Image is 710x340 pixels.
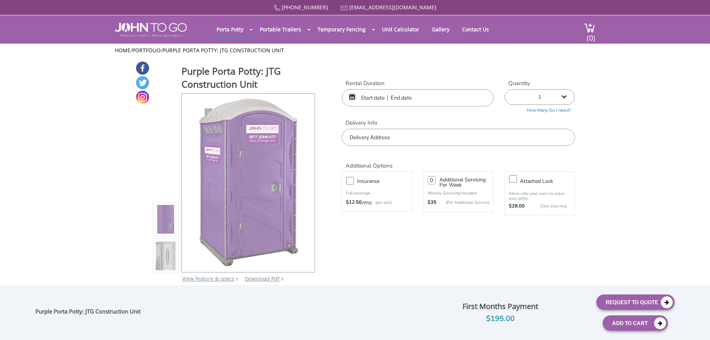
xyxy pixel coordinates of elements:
img: cart a [584,23,595,33]
a: Unit Calculator [376,22,425,37]
a: View feature & specs [182,275,234,282]
a: Purple Porta Potty: JTG Construction Unit [162,47,284,54]
span: (0) [586,27,595,43]
h1: Purple Porta Potty: JTG Construction Unit [182,65,316,93]
div: Purple Porta Potty: JTG Construction Unit [35,308,144,318]
img: Product [192,94,304,269]
h2: Additional Options [342,153,575,169]
ul: / / [115,47,595,54]
label: Rental Duration [342,79,493,87]
a: Instagram [136,91,149,104]
label: Delivery Info [342,119,575,127]
div: First Months Payment [410,300,590,313]
button: Request To Quote [596,294,675,310]
a: Porta Potty [211,22,249,37]
p: Weekly Servicing Included [427,190,489,196]
a: Portfolio [132,47,161,54]
a: How Many Do I need? [505,105,575,113]
p: Full coverage [346,190,408,197]
p: {One time fee} [528,203,567,210]
img: Mail [341,6,348,10]
p: Allow only your users to enjoy your potty. [509,191,571,201]
button: Add To Cart [603,315,668,331]
strong: $28.00 [509,203,525,210]
a: Temporary Fencing [312,22,371,37]
div: $195.00 [410,313,590,325]
a: Twitter [136,76,149,89]
a: [EMAIL_ADDRESS][DOMAIN_NAME] [349,4,436,11]
a: [PHONE_NUMBER] [282,4,328,11]
p: (per unit) [372,199,392,206]
a: Facebook [136,62,149,75]
input: 0 [427,176,436,184]
div: /mo [346,199,408,206]
img: chevron.png [281,277,283,281]
input: Delivery Address [342,129,575,146]
h3: Additional Servicing Per Week [439,177,489,188]
label: Quantity [505,79,575,87]
a: Gallery [426,22,455,37]
div: Colors may vary [153,284,316,292]
h3: Insurance [357,177,415,186]
h3: Attached lock [520,177,578,186]
a: Portable Trailers [254,22,307,37]
a: Contact Us [457,22,495,37]
strong: $12.50 [346,199,362,206]
strong: $35 [427,199,436,206]
input: Start date | End date [342,89,493,106]
img: Call [274,5,280,11]
img: right arrow icon [236,277,238,281]
a: Download Pdf [245,275,280,282]
p: (Per Additional Service) [436,200,489,205]
img: Product [156,131,176,307]
img: JOHN to go [115,23,187,37]
a: Home [115,47,130,54]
